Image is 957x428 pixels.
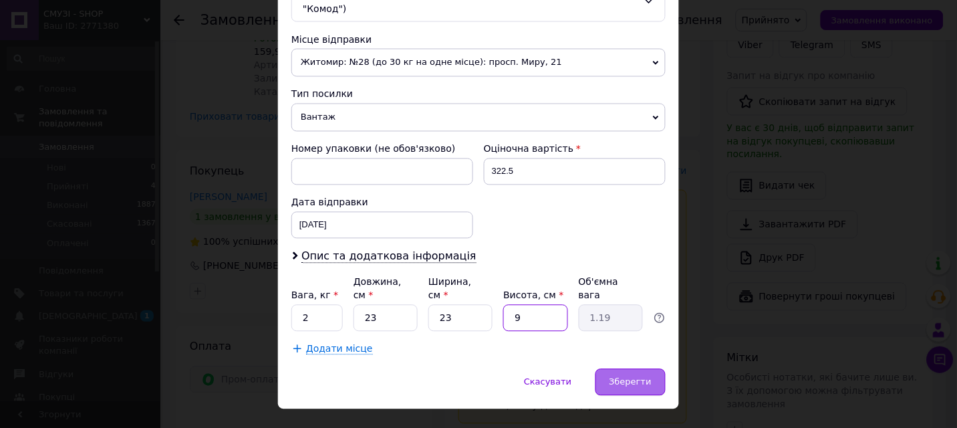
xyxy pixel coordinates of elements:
div: Оціночна вартість [484,142,666,156]
div: Об'ємна вага [579,276,643,302]
label: Висота, см [503,290,563,301]
div: Дата відправки [291,196,473,209]
span: Тип посилки [291,89,353,100]
label: Довжина, см [354,277,402,301]
span: Скасувати [524,377,571,387]
span: Опис та додаткова інформація [301,250,476,263]
label: Вага, кг [291,290,338,301]
span: Місце відправки [291,34,372,45]
span: Житомир: №28 (до 30 кг на одне місце): просп. Миру, 21 [291,49,666,77]
span: Вантаж [291,104,666,132]
label: Ширина, см [428,277,471,301]
div: Номер упаковки (не обов'язково) [291,142,473,156]
span: Додати місце [306,344,373,355]
span: Зберегти [609,377,652,387]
